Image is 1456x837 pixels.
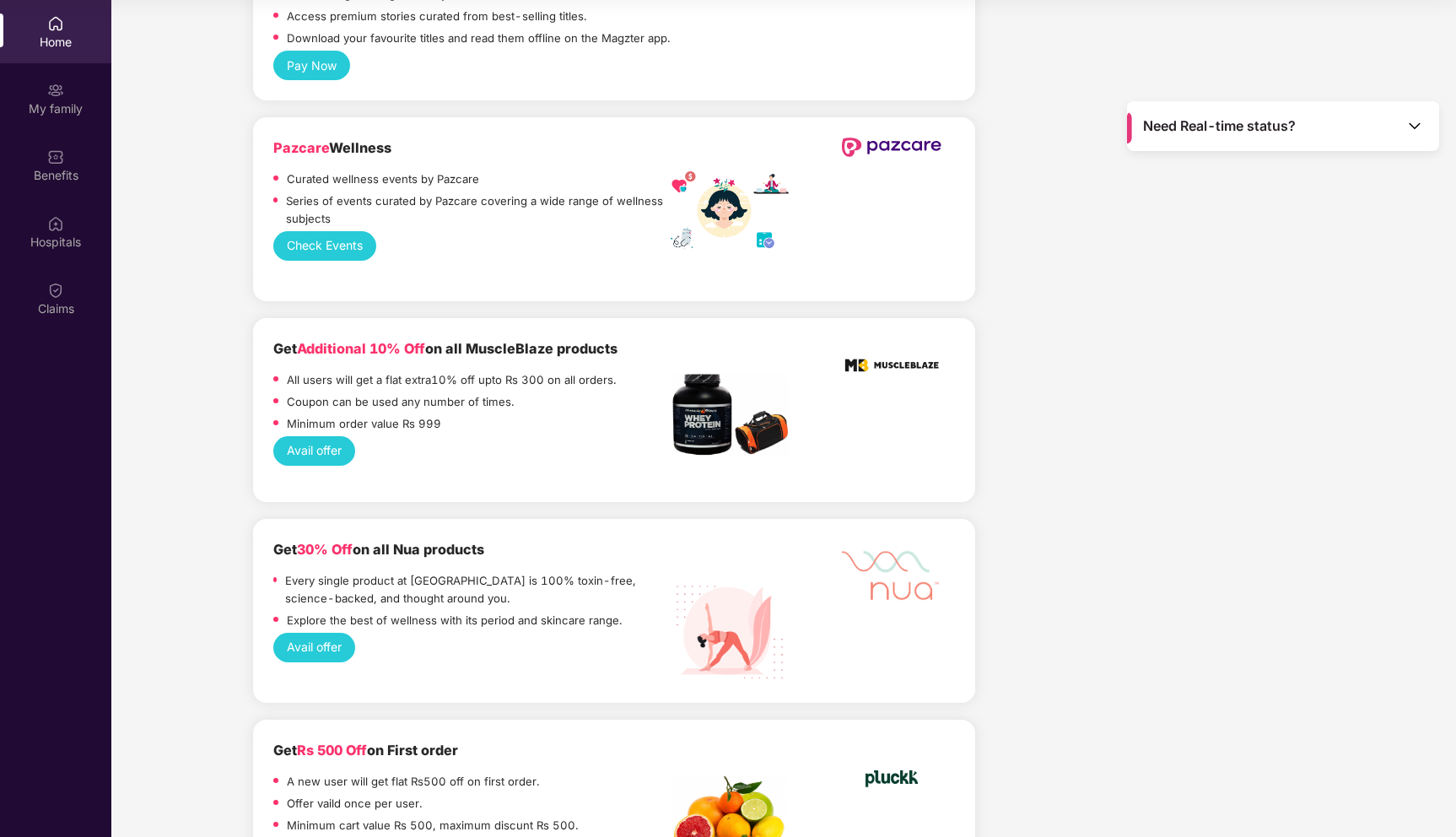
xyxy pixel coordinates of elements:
span: Pazcare [273,139,329,156]
p: Coupon can be used any number of times. [287,393,515,411]
p: Download your favourite titles and read them offline on the Magzter app. [287,30,671,47]
img: Screenshot%202022-11-18%20at%2012.43.31%20PM.png [671,372,789,457]
img: newPazcareLogo.svg [841,138,942,157]
p: Series of events curated by Pazcare covering a wide range of wellness subjects [286,192,671,227]
img: svg+xml;base64,PHN2ZyB3aWR0aD0iMjAiIGhlaWdodD0iMjAiIHZpZXdCb3g9IjAgMCAyMCAyMCIgZmlsbD0ibm9uZSIgeG... [47,82,64,99]
img: svg+xml;base64,PHN2ZyBpZD0iSG9tZSIgeG1sbnM9Imh0dHA6Ly93d3cudzMub3JnLzIwMDAvc3ZnIiB3aWR0aD0iMjAiIG... [47,15,64,32]
b: Get on First order [273,742,458,759]
b: Wellness [273,139,391,156]
p: All users will get a flat extra10% off upto Rs 300 on all orders. [287,371,617,389]
p: Minimum order value Rs 999 [287,415,441,433]
span: Additional 10% Off [297,340,425,357]
img: pluckk-logo.jpeg [841,740,942,816]
span: 30% Off [297,541,353,558]
b: Get on all MuscleBlaze products [273,340,617,357]
img: wellness_mobile.png [671,171,789,251]
img: muscle-blaze-logo--400x200-png.png [841,338,942,389]
img: svg+xml;base64,PHN2ZyBpZD0iQ2xhaW0iIHhtbG5zPSJodHRwOi8vd3d3LnczLm9yZy8yMDAwL3N2ZyIgd2lkdGg9IjIwIi... [47,282,64,299]
button: Avail offer [273,436,355,465]
p: Explore the best of wellness with its period and skincare range. [287,612,623,629]
img: svg+xml;base64,PHN2ZyBpZD0iSG9zcGl0YWxzIiB4bWxucz0iaHR0cDovL3d3dy53My5vcmcvMjAwMC9zdmciIHdpZHRoPS... [47,215,64,232]
img: svg+xml;base64,PHN2ZyBpZD0iQmVuZWZpdHMiIHhtbG5zPSJodHRwOi8vd3d3LnczLm9yZy8yMDAwL3N2ZyIgd2lkdGg9Ij... [47,148,64,165]
p: Minimum cart value Rs 500, maximum discunt Rs 500. [287,817,579,834]
button: Avail offer [273,633,355,661]
p: Offer vaild once per user. [287,795,423,813]
button: Pay Now [273,51,350,79]
img: Toggle Icon [1406,117,1423,134]
span: Rs 500 Off [297,742,367,759]
p: Curated wellness events by Pazcare [287,170,479,188]
p: Every single product at [GEOGRAPHIC_DATA] is 100% toxin-free, science-backed, and thought around ... [285,572,671,607]
span: Need Real-time status? [1143,117,1296,135]
p: Access premium stories curated from best-selling titles. [287,8,587,25]
button: Check Events [273,231,376,260]
b: Get on all Nua products [273,541,484,558]
img: Mask%20Group%20527.png [841,539,942,606]
p: A new user will get flat Rs500 off on first order. [287,773,540,791]
img: Nua%20Products.png [671,573,789,691]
